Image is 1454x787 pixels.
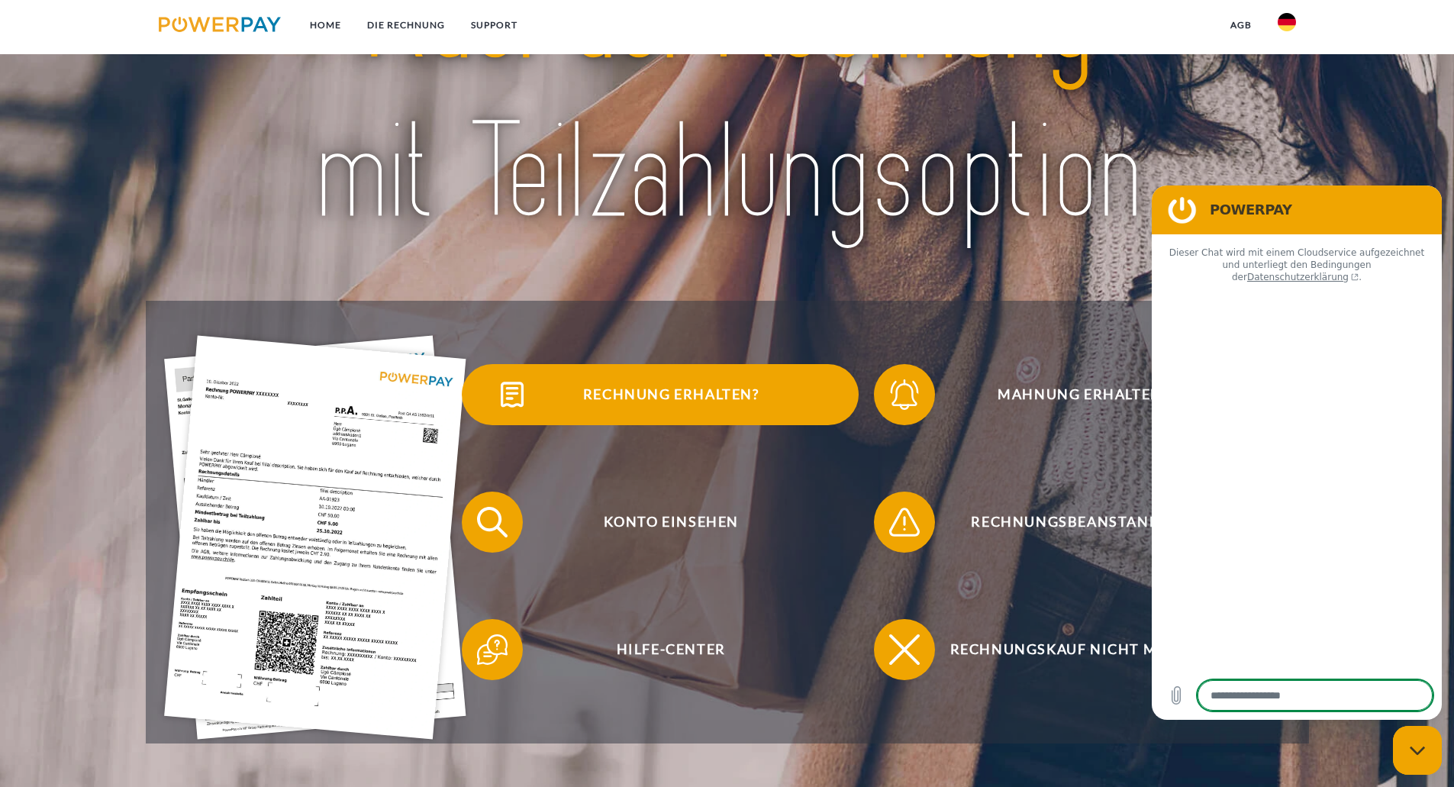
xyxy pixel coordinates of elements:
[1393,726,1442,775] iframe: Schaltfläche zum Öffnen des Messaging-Fensters
[354,11,458,39] a: DIE RECHNUNG
[473,631,511,669] img: qb_help.svg
[164,336,466,740] img: single_invoice_powerpay_de.jpg
[885,631,924,669] img: qb_close.svg
[896,492,1270,553] span: Rechnungsbeanstandung
[484,619,858,680] span: Hilfe-Center
[885,376,924,414] img: qb_bell.svg
[462,364,859,425] button: Rechnung erhalten?
[874,364,1271,425] button: Mahnung erhalten?
[473,503,511,541] img: qb_search.svg
[297,11,354,39] a: Home
[1278,13,1296,31] img: de
[462,619,859,680] button: Hilfe-Center
[484,364,858,425] span: Rechnung erhalten?
[885,503,924,541] img: qb_warning.svg
[458,11,530,39] a: SUPPORT
[1152,185,1442,720] iframe: Messaging-Fenster
[159,17,282,32] img: logo-powerpay.svg
[493,376,531,414] img: qb_bill.svg
[484,492,858,553] span: Konto einsehen
[462,492,859,553] button: Konto einsehen
[896,619,1270,680] span: Rechnungskauf nicht möglich
[896,364,1270,425] span: Mahnung erhalten?
[874,492,1271,553] button: Rechnungsbeanstandung
[874,619,1271,680] button: Rechnungskauf nicht möglich
[1217,11,1265,39] a: agb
